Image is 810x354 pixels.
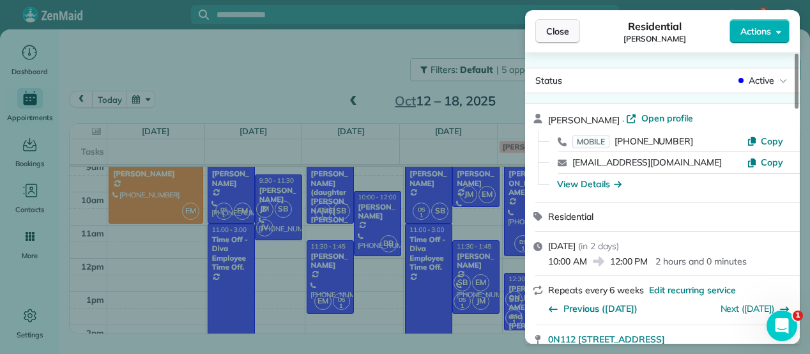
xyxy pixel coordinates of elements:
span: [PHONE_NUMBER] [615,135,693,147]
button: Previous ([DATE]) [548,302,638,315]
span: Repeats every 6 weeks [548,284,644,296]
button: Next ([DATE]) [721,302,790,315]
span: Close [546,25,569,38]
span: 10:00 AM [548,255,587,268]
a: [EMAIL_ADDRESS][DOMAIN_NAME] [572,157,722,168]
a: Open profile [626,112,693,125]
span: 12:00 PM [610,255,648,268]
span: Copy [761,135,783,147]
span: Active [749,74,774,87]
span: Edit recurring service [649,284,736,296]
span: [PERSON_NAME] [548,114,620,126]
span: Residential [628,19,682,34]
button: View Details [557,178,622,190]
span: Open profile [641,112,693,125]
span: 1 [793,311,803,321]
a: Next ([DATE]) [721,303,775,314]
span: [DATE] [548,240,576,252]
span: ( in 2 days ) [578,240,620,252]
a: 0N112 [STREET_ADDRESS] [548,333,792,346]
span: Previous ([DATE]) [563,302,638,315]
span: Status [535,75,562,86]
iframe: Intercom live chat [767,311,797,341]
span: [PERSON_NAME] [623,34,686,44]
a: MOBILE[PHONE_NUMBER] [572,135,693,148]
button: Copy [747,156,783,169]
span: MOBILE [572,135,609,148]
span: Copy [761,157,783,168]
span: Residential [548,211,593,222]
span: Actions [740,25,771,38]
span: · [620,115,627,125]
button: Copy [747,135,783,148]
span: 0N112 [STREET_ADDRESS] [548,333,665,346]
p: 2 hours and 0 minutes [655,255,746,268]
button: Close [535,19,580,43]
